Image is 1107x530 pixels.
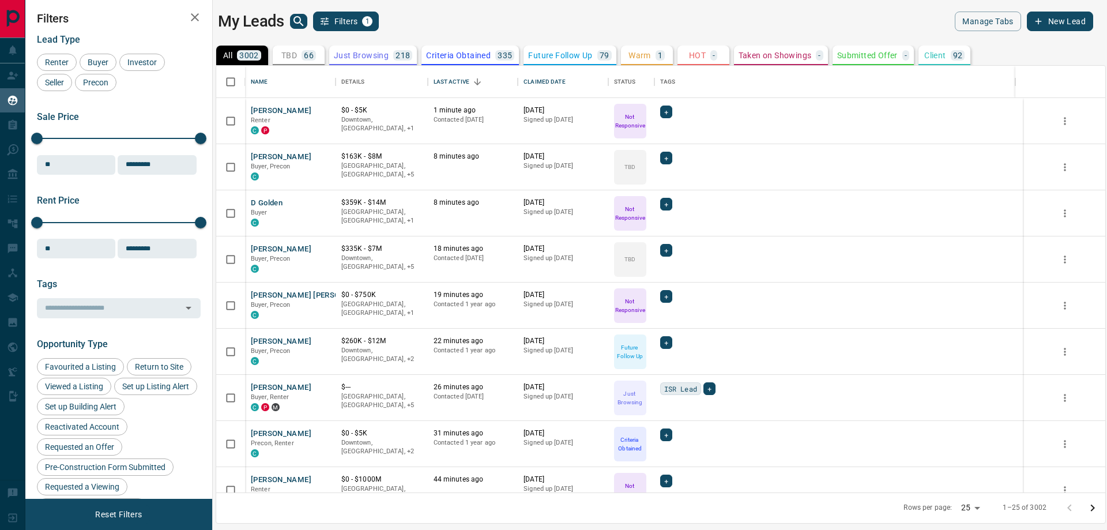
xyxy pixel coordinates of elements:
[434,152,513,161] p: 8 minutes ago
[251,209,268,216] span: Buyer
[624,255,635,264] p: TBD
[434,115,513,125] p: Contacted [DATE]
[251,219,259,227] div: condos.ca
[239,51,259,59] p: 3002
[37,279,57,290] span: Tags
[251,290,374,301] button: [PERSON_NAME] [PERSON_NAME]
[689,51,706,59] p: HOT
[334,51,389,59] p: Just Browsing
[524,438,603,448] p: Signed up [DATE]
[341,428,422,438] p: $0 - $5K
[341,244,422,254] p: $335K - $7M
[664,429,668,441] span: +
[41,482,123,491] span: Requested a Viewing
[41,382,107,391] span: Viewed a Listing
[114,378,197,395] div: Set up Listing Alert
[251,403,259,411] div: condos.ca
[660,198,672,211] div: +
[290,14,307,29] button: search button
[953,51,963,59] p: 92
[363,17,371,25] span: 1
[524,66,566,98] div: Claimed Date
[498,51,512,59] p: 335
[37,74,72,91] div: Seller
[41,58,73,67] span: Renter
[615,205,645,222] p: Not Responsive
[524,475,603,484] p: [DATE]
[119,54,165,71] div: Investor
[37,358,124,375] div: Favourited a Listing
[37,478,127,495] div: Requested a Viewing
[251,152,311,163] button: [PERSON_NAME]
[608,66,654,98] div: Status
[434,254,513,263] p: Contacted [DATE]
[341,336,422,346] p: $260K - $12M
[341,346,422,364] p: Toronto, North Vancouver City
[341,382,422,392] p: $---
[664,106,668,118] span: +
[37,378,111,395] div: Viewed a Listing
[615,389,645,407] p: Just Browsing
[1056,343,1074,360] button: more
[281,51,297,59] p: TBD
[524,336,603,346] p: [DATE]
[251,301,291,309] span: Buyer, Precon
[426,51,491,59] p: Criteria Obtained
[664,337,668,348] span: +
[434,336,513,346] p: 22 minutes ago
[251,163,291,170] span: Buyer, Precon
[75,74,116,91] div: Precon
[434,382,513,392] p: 26 minutes ago
[261,126,269,134] div: property.ca
[127,358,191,375] div: Return to Site
[251,439,294,447] span: Precon, Renter
[37,195,80,206] span: Rent Price
[660,106,672,118] div: +
[524,484,603,494] p: Signed up [DATE]
[524,346,603,355] p: Signed up [DATE]
[180,300,197,316] button: Open
[664,198,668,210] span: +
[37,12,201,25] h2: Filters
[131,362,187,371] span: Return to Site
[251,347,291,355] span: Buyer, Precon
[660,336,672,349] div: +
[251,311,259,319] div: condos.ca
[341,484,422,502] p: East End, Toronto
[434,198,513,208] p: 8 minutes ago
[1003,503,1046,513] p: 1–25 of 3002
[251,66,268,98] div: Name
[614,66,636,98] div: Status
[615,343,645,360] p: Future Follow Up
[660,152,672,164] div: +
[664,245,668,256] span: +
[37,458,174,476] div: Pre-Construction Form Submitted
[434,392,513,401] p: Contacted [DATE]
[251,449,259,457] div: condos.ca
[1027,12,1093,31] button: New Lead
[1056,482,1074,499] button: more
[903,503,952,513] p: Rows per page:
[341,475,422,484] p: $0 - $1000M
[434,475,513,484] p: 44 minutes ago
[524,106,603,115] p: [DATE]
[434,300,513,309] p: Contacted 1 year ago
[37,339,108,349] span: Opportunity Type
[313,12,379,31] button: Filters1
[251,428,311,439] button: [PERSON_NAME]
[1056,159,1074,176] button: more
[524,208,603,217] p: Signed up [DATE]
[524,300,603,309] p: Signed up [DATE]
[84,58,112,67] span: Buyer
[524,161,603,171] p: Signed up [DATE]
[341,152,422,161] p: $163K - $8M
[341,438,422,456] p: Midtown | Central, Toronto
[245,66,336,98] div: Name
[1056,112,1074,130] button: more
[524,392,603,401] p: Signed up [DATE]
[41,422,123,431] span: Reactivated Account
[341,115,422,133] p: Burnaby
[837,51,898,59] p: Submitted Offer
[37,34,80,45] span: Lead Type
[615,435,645,453] p: Criteria Obtained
